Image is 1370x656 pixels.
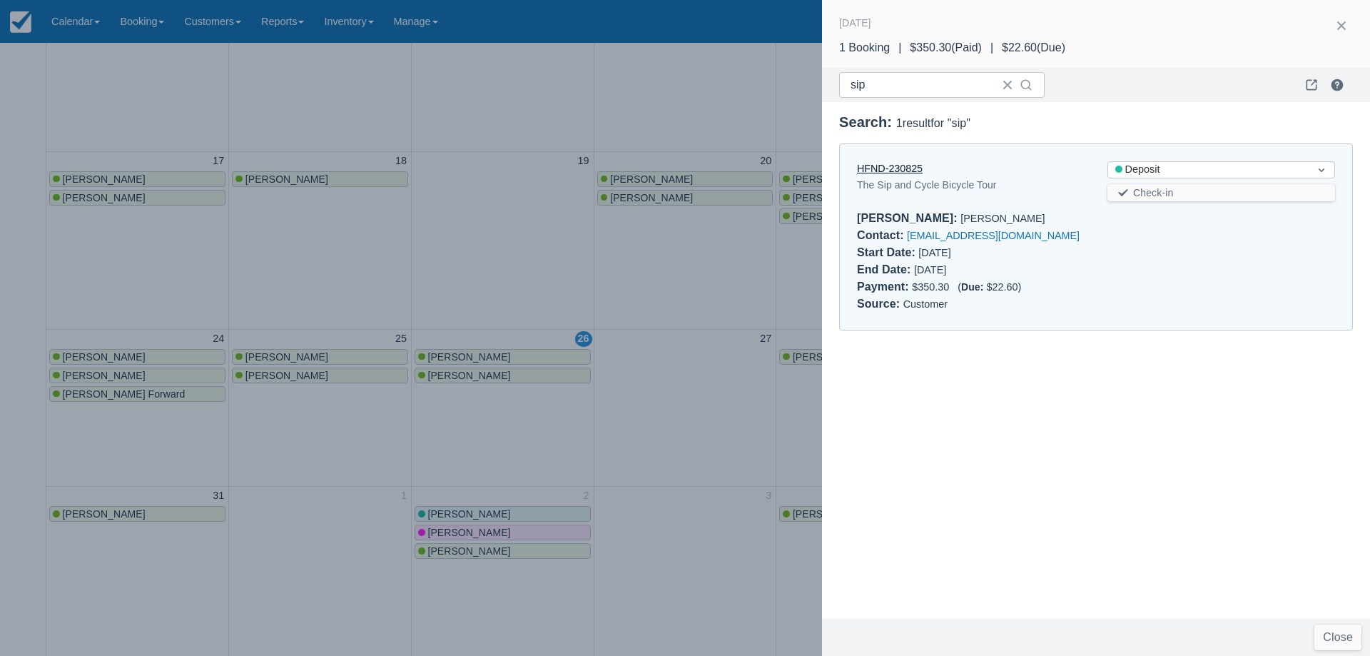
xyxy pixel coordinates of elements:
[839,39,890,56] div: 1 Booking
[857,246,918,258] div: Start Date :
[857,261,1085,278] div: [DATE]
[1314,163,1329,177] span: Dropdown icon
[857,210,1335,227] div: [PERSON_NAME]
[1002,39,1065,56] div: $22.60 ( Due )
[896,117,970,129] span: 1 result for " sip "
[958,281,1021,293] span: ( $22.60 )
[907,230,1080,241] a: [EMAIL_ADDRESS][DOMAIN_NAME]
[839,14,871,31] div: [DATE]
[1107,184,1335,201] button: Check-in
[857,281,912,293] div: Payment :
[857,263,914,276] div: End Date :
[857,278,1335,296] div: $350.30
[1314,625,1361,650] button: Close
[857,176,1085,193] div: The Sip and Cycle Bicycle Tour
[857,163,923,174] a: HFND-230825
[982,39,1002,56] div: |
[857,229,907,241] div: Contact :
[857,296,1335,313] div: Customer
[851,72,993,98] input: Search
[857,244,1085,261] div: [DATE]
[961,281,986,293] div: Due:
[857,212,960,224] div: [PERSON_NAME] :
[857,298,903,310] div: Source :
[890,39,910,56] div: |
[910,39,982,56] div: $350.30 ( Paid )
[839,113,1353,132] div: Search :
[1115,162,1301,178] div: Deposit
